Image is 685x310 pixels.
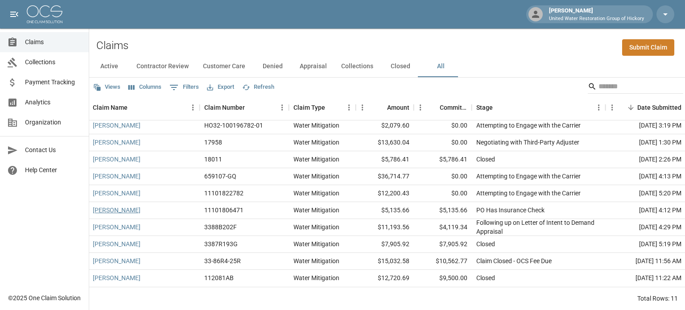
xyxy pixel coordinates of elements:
[204,172,236,181] div: 659107-GQ
[325,101,338,114] button: Sort
[93,256,140,265] a: [PERSON_NAME]
[93,273,140,282] a: [PERSON_NAME]
[252,56,293,77] button: Denied
[356,134,414,151] div: $13,630.04
[414,253,472,270] div: $10,562.77
[186,101,200,114] button: Menu
[476,155,495,164] div: Closed
[204,206,243,215] div: 11101806471
[293,56,334,77] button: Appraisal
[204,138,222,147] div: 17958
[204,155,222,164] div: 18011
[89,56,685,77] div: dynamic tabs
[421,56,461,77] button: All
[25,78,82,87] span: Payment Tracking
[356,270,414,287] div: $12,720.69
[356,95,414,120] div: Amount
[25,58,82,67] span: Collections
[476,240,495,248] div: Closed
[414,101,427,114] button: Menu
[293,172,339,181] div: Water Mitigation
[549,15,644,23] p: United Water Restoration Group of Hickory
[93,95,128,120] div: Claim Name
[356,168,414,185] div: $36,714.77
[440,95,467,120] div: Committed Amount
[245,101,257,114] button: Sort
[476,218,601,236] div: Following up on Letter of Intent to Demand Appraisal
[293,155,339,164] div: Water Mitigation
[25,37,82,47] span: Claims
[625,101,637,114] button: Sort
[637,95,681,120] div: Date Submitted
[126,80,164,94] button: Select columns
[204,95,245,120] div: Claim Number
[200,95,289,120] div: Claim Number
[196,56,252,77] button: Customer Care
[25,118,82,127] span: Organization
[27,5,62,23] img: ocs-logo-white-transparent.png
[96,39,128,52] h2: Claims
[93,138,140,147] a: [PERSON_NAME]
[204,223,237,231] div: 3388B202F
[375,101,387,114] button: Sort
[356,117,414,134] div: $2,079.60
[637,294,678,303] div: Total Rows: 11
[414,151,472,168] div: $5,786.41
[476,256,552,265] div: Claim Closed - OCS Fee Due
[293,121,339,130] div: Water Mitigation
[293,206,339,215] div: Water Mitigation
[334,56,380,77] button: Collections
[25,145,82,155] span: Contact Us
[293,95,325,120] div: Claim Type
[414,236,472,253] div: $7,905.92
[356,219,414,236] div: $11,193.56
[93,121,140,130] a: [PERSON_NAME]
[293,138,339,147] div: Water Mitigation
[414,134,472,151] div: $0.00
[356,202,414,219] div: $5,135.66
[356,151,414,168] div: $5,786.41
[414,219,472,236] div: $4,119.34
[88,95,200,120] div: Claim Name
[414,202,472,219] div: $5,135.66
[476,121,581,130] div: Attempting to Engage with the Carrier
[414,117,472,134] div: $0.00
[93,240,140,248] a: [PERSON_NAME]
[93,223,140,231] a: [PERSON_NAME]
[204,273,234,282] div: 112081AB
[380,56,421,77] button: Closed
[588,79,683,95] div: Search
[293,240,339,248] div: Water Mitigation
[476,138,579,147] div: Negotiating with Third-Party Adjuster
[293,273,339,282] div: Water Mitigation
[414,95,472,120] div: Committed Amount
[205,80,236,94] button: Export
[93,206,140,215] a: [PERSON_NAME]
[276,101,289,114] button: Menu
[592,101,606,114] button: Menu
[476,273,495,282] div: Closed
[293,223,339,231] div: Water Mitigation
[204,256,241,265] div: 33-86R4-25R
[414,185,472,202] div: $0.00
[93,189,140,198] a: [PERSON_NAME]
[89,56,129,77] button: Active
[93,172,140,181] a: [PERSON_NAME]
[293,189,339,198] div: Water Mitigation
[476,172,581,181] div: Attempting to Engage with the Carrier
[356,253,414,270] div: $15,032.58
[387,95,409,120] div: Amount
[622,39,674,56] a: Submit Claim
[414,168,472,185] div: $0.00
[356,236,414,253] div: $7,905.92
[476,206,545,215] div: PO Has Insurance Check
[204,240,238,248] div: 3387R193G
[129,56,196,77] button: Contractor Review
[204,189,243,198] div: 11101822782
[204,121,263,130] div: HO32-100196782-01
[91,80,123,94] button: Views
[356,185,414,202] div: $12,200.43
[476,189,581,198] div: Attempting to Engage with the Carrier
[493,101,505,114] button: Sort
[25,98,82,107] span: Analytics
